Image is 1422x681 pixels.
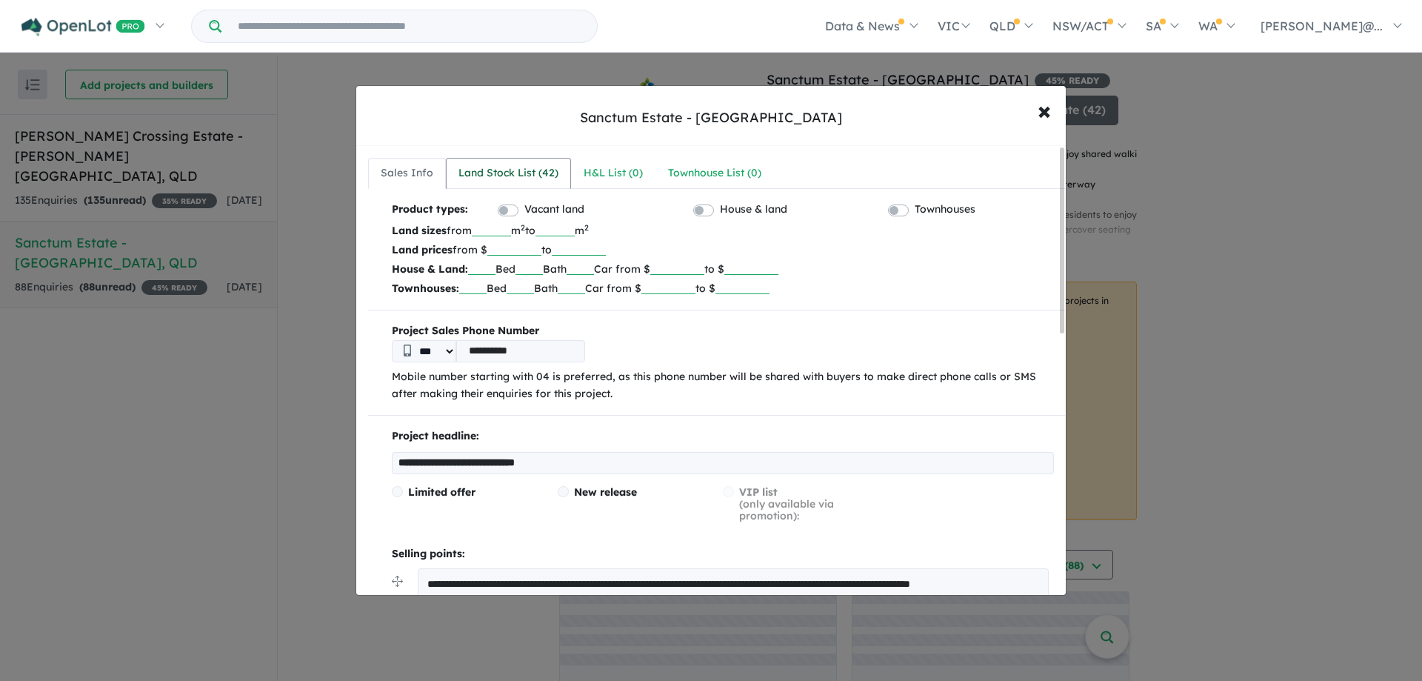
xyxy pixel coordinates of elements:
[392,201,468,221] b: Product types:
[584,222,589,233] sup: 2
[524,201,584,219] label: Vacant land
[392,428,1054,445] p: Project headline:
[392,221,1054,240] p: from m to m
[392,576,403,587] img: drag.svg
[392,240,1054,259] p: from $ to
[381,165,433,182] div: Sales Info
[21,18,145,36] img: Openlot PRO Logo White
[392,262,468,276] b: House & Land:
[408,485,475,499] span: Limited offer
[584,165,643,182] div: H&L List ( 0 )
[392,545,1054,563] p: Selling points:
[392,243,453,256] b: Land prices
[392,282,459,295] b: Townhouses:
[458,165,558,182] div: Land Stock List ( 42 )
[404,345,411,356] img: Phone icon
[392,224,447,237] b: Land sizes
[720,201,787,219] label: House & land
[392,368,1054,404] p: Mobile number starting with 04 is preferred, as this phone number will be shared with buyers to m...
[224,10,594,42] input: Try estate name, suburb, builder or developer
[574,485,637,499] span: New release
[392,259,1054,279] p: Bed Bath Car from $ to $
[668,165,761,182] div: Townhouse List ( 0 )
[521,222,525,233] sup: 2
[580,108,842,127] div: Sanctum Estate - [GEOGRAPHIC_DATA]
[915,201,975,219] label: Townhouses
[1038,94,1051,126] span: ×
[1261,19,1383,33] span: [PERSON_NAME]@...
[392,279,1054,298] p: Bed Bath Car from $ to $
[392,322,1054,340] b: Project Sales Phone Number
